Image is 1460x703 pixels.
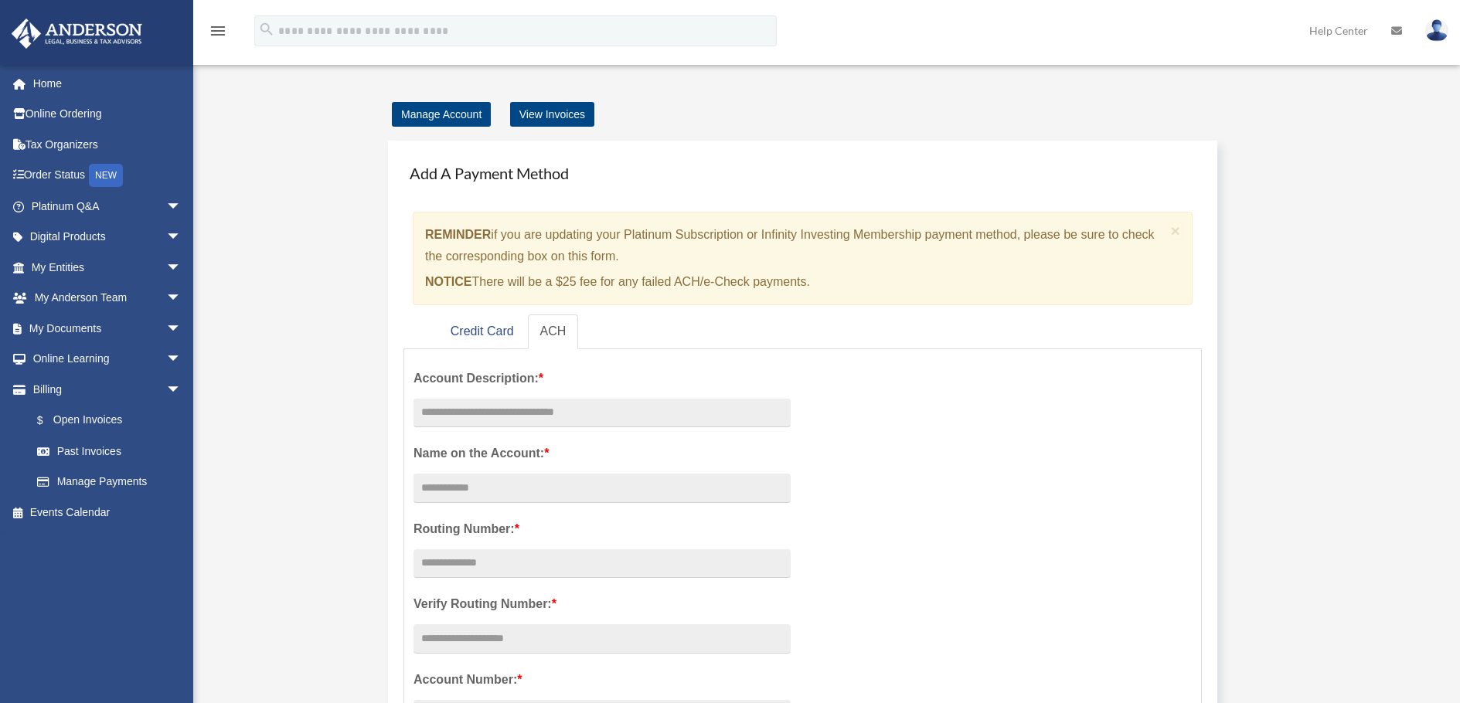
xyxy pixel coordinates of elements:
[166,344,197,375] span: arrow_drop_down
[22,405,205,436] a: $Open Invoices
[510,102,594,127] a: View Invoices
[413,593,791,615] label: Verify Routing Number:
[438,314,526,349] a: Credit Card
[425,275,471,288] strong: NOTICE
[89,164,123,187] div: NEW
[7,19,147,49] img: Anderson Advisors Platinum Portal
[258,21,275,38] i: search
[11,252,205,283] a: My Entitiesarrow_drop_down
[1171,222,1181,239] button: Close
[413,518,791,540] label: Routing Number:
[11,222,205,253] a: Digital Productsarrow_drop_down
[1425,19,1448,42] img: User Pic
[413,368,791,389] label: Account Description:
[166,374,197,406] span: arrow_drop_down
[425,228,491,241] strong: REMINDER
[166,191,197,222] span: arrow_drop_down
[46,411,53,430] span: $
[413,669,791,691] label: Account Number:
[425,271,1165,293] p: There will be a $25 fee for any failed ACH/e-Check payments.
[11,68,205,99] a: Home
[413,443,791,464] label: Name on the Account:
[166,283,197,314] span: arrow_drop_down
[11,191,205,222] a: Platinum Q&Aarrow_drop_down
[11,99,205,130] a: Online Ordering
[11,497,205,528] a: Events Calendar
[11,344,205,375] a: Online Learningarrow_drop_down
[209,27,227,40] a: menu
[166,313,197,345] span: arrow_drop_down
[403,156,1202,190] h4: Add A Payment Method
[22,436,205,467] a: Past Invoices
[11,283,205,314] a: My Anderson Teamarrow_drop_down
[11,129,205,160] a: Tax Organizers
[11,374,205,405] a: Billingarrow_drop_down
[528,314,579,349] a: ACH
[166,222,197,253] span: arrow_drop_down
[1171,222,1181,239] span: ×
[392,102,491,127] a: Manage Account
[22,467,197,498] a: Manage Payments
[166,252,197,284] span: arrow_drop_down
[209,22,227,40] i: menu
[11,313,205,344] a: My Documentsarrow_drop_down
[413,212,1193,305] div: if you are updating your Platinum Subscription or Infinity Investing Membership payment method, p...
[11,160,205,192] a: Order StatusNEW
